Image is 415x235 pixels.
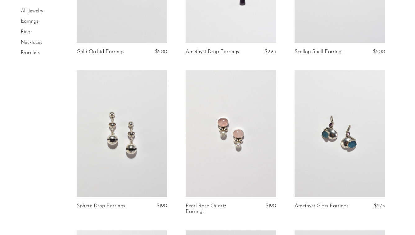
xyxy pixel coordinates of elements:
a: Amethyst Drop Earrings [186,49,239,55]
span: $190 [156,203,167,209]
span: $200 [373,49,385,54]
a: Gold Orchid Earrings [77,49,124,55]
a: Earrings [21,19,38,24]
span: $295 [264,49,276,54]
span: $275 [374,203,385,209]
a: Necklaces [21,40,42,45]
a: Bracelets [21,50,40,55]
a: Pearl Rose Quartz Earrings [186,203,245,215]
a: All Jewelry [21,9,43,14]
span: $190 [265,203,276,209]
span: $200 [155,49,167,54]
a: Rings [21,30,32,35]
a: Sphere Drop Earrings [77,203,125,209]
a: Amethyst Glass Earrings [295,203,348,209]
a: Scallop Shell Earrings [295,49,343,55]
